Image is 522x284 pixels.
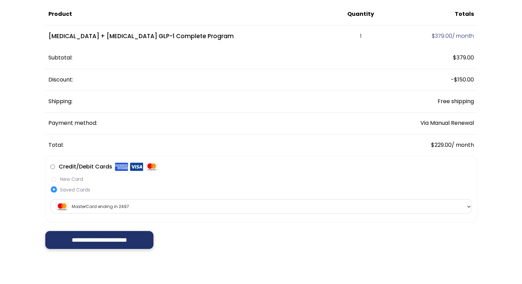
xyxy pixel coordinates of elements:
[335,25,386,47] td: 1
[45,69,386,91] th: Discount:
[45,47,386,69] th: Subtotal:
[50,176,472,183] label: New Card
[59,161,158,172] label: Credit/Debit Cards
[45,112,386,134] th: Payment method:
[145,162,158,171] img: Mastercard
[454,76,474,84] span: 150.00
[386,25,477,47] td: / month
[50,186,472,194] label: Saved Cards
[453,54,474,62] span: 379.00
[335,3,386,25] th: Quantity
[386,69,477,91] td: -
[45,3,335,25] th: Product
[115,162,128,171] img: Amex
[432,32,452,40] span: 379.00
[130,162,143,171] img: Visa
[386,3,477,25] th: Totals
[386,134,477,156] td: / month
[45,91,386,112] th: Shipping:
[432,32,435,40] span: $
[454,76,457,84] span: $
[50,199,472,214] span: MasterCard ending in 2497
[453,54,456,62] span: $
[386,91,477,112] td: Free shipping
[431,141,434,149] span: $
[386,112,477,134] td: Via Manual Renewal
[45,134,386,156] th: Total:
[431,141,452,149] span: 229.00
[45,25,335,47] td: [MEDICAL_DATA] + [MEDICAL_DATA] GLP-1 Complete Program
[53,199,470,214] span: MasterCard ending in 2497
